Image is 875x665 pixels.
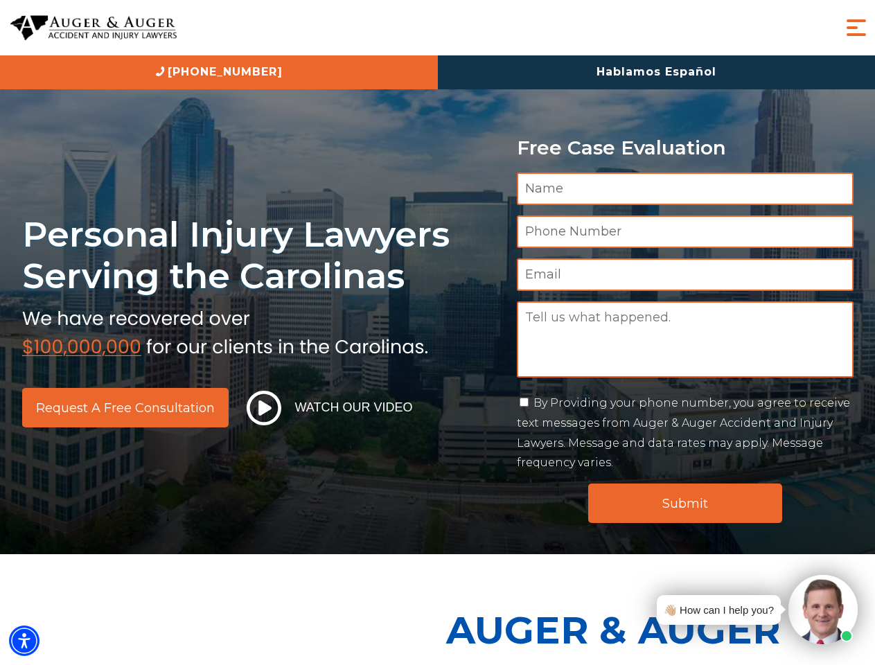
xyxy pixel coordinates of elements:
[842,14,870,42] button: Menu
[788,575,858,644] img: Intaker widget Avatar
[9,626,39,656] div: Accessibility Menu
[22,213,500,297] h1: Personal Injury Lawyers Serving the Carolinas
[517,137,854,159] p: Free Case Evaluation
[446,596,867,664] p: Auger & Auger
[22,388,229,427] a: Request a Free Consultation
[517,258,854,291] input: Email
[22,304,428,357] img: sub text
[517,396,850,469] label: By Providing your phone number, you agree to receive text messages from Auger & Auger Accident an...
[517,215,854,248] input: Phone Number
[10,15,177,41] img: Auger & Auger Accident and Injury Lawyers Logo
[588,484,782,523] input: Submit
[664,601,774,619] div: 👋🏼 How can I help you?
[36,402,215,414] span: Request a Free Consultation
[242,390,417,426] button: Watch Our Video
[517,172,854,205] input: Name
